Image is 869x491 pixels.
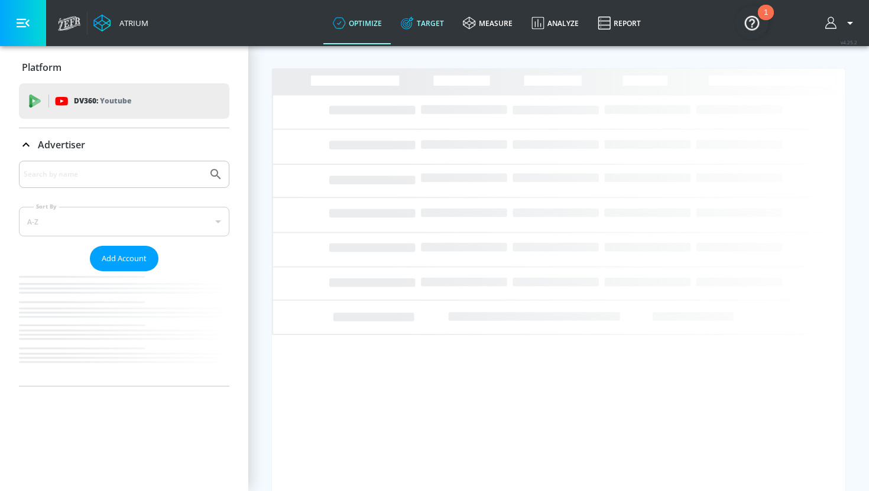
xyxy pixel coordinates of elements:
[522,2,588,44] a: Analyze
[735,6,769,39] button: Open Resource Center, 1 new notification
[19,161,229,386] div: Advertiser
[323,2,391,44] a: optimize
[19,207,229,236] div: A-Z
[90,246,158,271] button: Add Account
[22,61,61,74] p: Platform
[102,252,147,265] span: Add Account
[24,167,203,182] input: Search by name
[391,2,453,44] a: Target
[34,203,59,210] label: Sort By
[74,95,131,108] p: DV360:
[100,95,131,107] p: Youtube
[93,14,148,32] a: Atrium
[764,12,768,28] div: 1
[38,138,85,151] p: Advertiser
[19,128,229,161] div: Advertiser
[19,51,229,84] div: Platform
[19,271,229,386] nav: list of Advertiser
[115,18,148,28] div: Atrium
[588,2,650,44] a: Report
[453,2,522,44] a: measure
[841,39,857,45] span: v 4.25.2
[19,83,229,119] div: DV360: Youtube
